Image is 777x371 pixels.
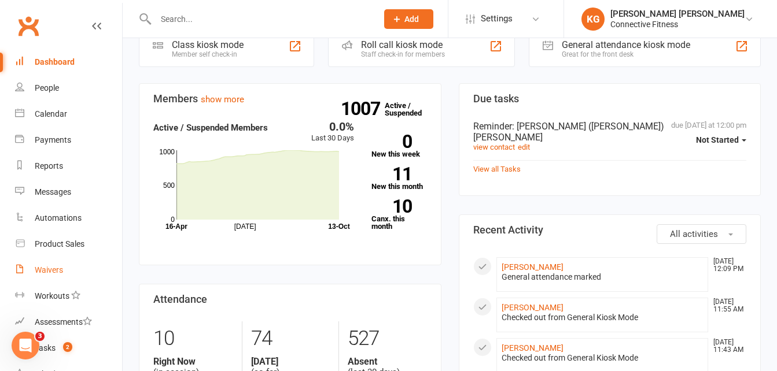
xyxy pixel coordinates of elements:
div: Product Sales [35,239,84,248]
strong: 1007 [341,100,385,117]
a: View all Tasks [473,165,521,173]
div: Assessments [35,317,92,327]
div: Connective Fitness [610,19,745,29]
button: All activities [657,224,746,244]
span: Add [404,14,419,24]
a: edit [518,143,530,151]
div: KG [581,8,605,31]
iframe: Intercom live chat [12,332,39,359]
a: Reports [15,153,122,179]
a: Workouts [15,283,122,309]
div: Reminder [473,121,747,143]
a: Calendar [15,101,122,127]
span: 2 [63,342,72,352]
div: 0.0% [311,121,354,132]
time: [DATE] 11:55 AM [708,298,746,313]
a: Payments [15,127,122,153]
div: Roll call kiosk mode [361,39,445,50]
div: [PERSON_NAME] [PERSON_NAME] [610,9,745,19]
time: [DATE] 12:09 PM [708,258,746,273]
a: Product Sales [15,231,122,257]
a: Assessments [15,309,122,335]
a: Tasks 2 [15,335,122,361]
h3: Recent Activity [473,224,747,236]
div: Checked out from General Kiosk Mode [502,353,704,363]
h3: Attendance [153,294,427,305]
a: show more [201,94,244,105]
a: [PERSON_NAME] [502,262,564,272]
a: [PERSON_NAME] [502,303,564,312]
div: Last 30 Days [311,121,354,144]
div: Staff check-in for members [361,50,445,58]
div: 527 [348,321,427,356]
a: Dashboard [15,49,122,75]
div: Workouts [35,291,69,300]
div: Dashboard [35,57,75,66]
span: 3 [35,332,45,341]
a: view contact [473,143,515,151]
a: Messages [15,179,122,205]
span: Not Started [696,135,739,144]
button: Add [384,9,433,29]
h3: Due tasks [473,93,747,105]
div: People [35,83,59,92]
div: General attendance marked [502,272,704,282]
div: Tasks [35,343,56,353]
div: 10 [153,321,233,356]
a: 10Canx. this month [371,199,427,230]
div: Waivers [35,265,63,274]
div: Checked out from General Kiosk Mode [502,313,704,322]
a: Automations [15,205,122,231]
a: [PERSON_NAME] [502,343,564,353]
span: All activities [670,229,718,239]
div: Calendar [35,109,67,118]
a: 1007Active / Suspended [385,93,436,125]
a: 11New this month [371,167,427,190]
strong: Right Now [153,356,233,367]
h3: Members [153,93,427,105]
div: Member self check-in [172,50,244,58]
div: Reports [35,161,63,170]
a: 0New this week [371,135,427,158]
strong: [DATE] [251,356,330,367]
a: People [15,75,122,101]
strong: Active / Suspended Members [153,123,268,133]
span: Settings [481,6,513,32]
time: [DATE] 11:43 AM [708,339,746,354]
input: Search... [152,11,369,27]
span: : [PERSON_NAME] ([PERSON_NAME]) [PERSON_NAME] [473,121,664,143]
strong: 11 [371,165,412,183]
strong: 10 [371,198,412,215]
div: 74 [251,321,330,356]
div: Great for the front desk [562,50,690,58]
strong: Absent [348,356,427,367]
div: Payments [35,135,71,144]
div: General attendance kiosk mode [562,39,690,50]
a: Waivers [15,257,122,283]
div: Messages [35,187,71,196]
strong: 0 [371,133,412,150]
div: Class kiosk mode [172,39,244,50]
a: Clubworx [14,12,43,40]
div: Automations [35,213,82,222]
